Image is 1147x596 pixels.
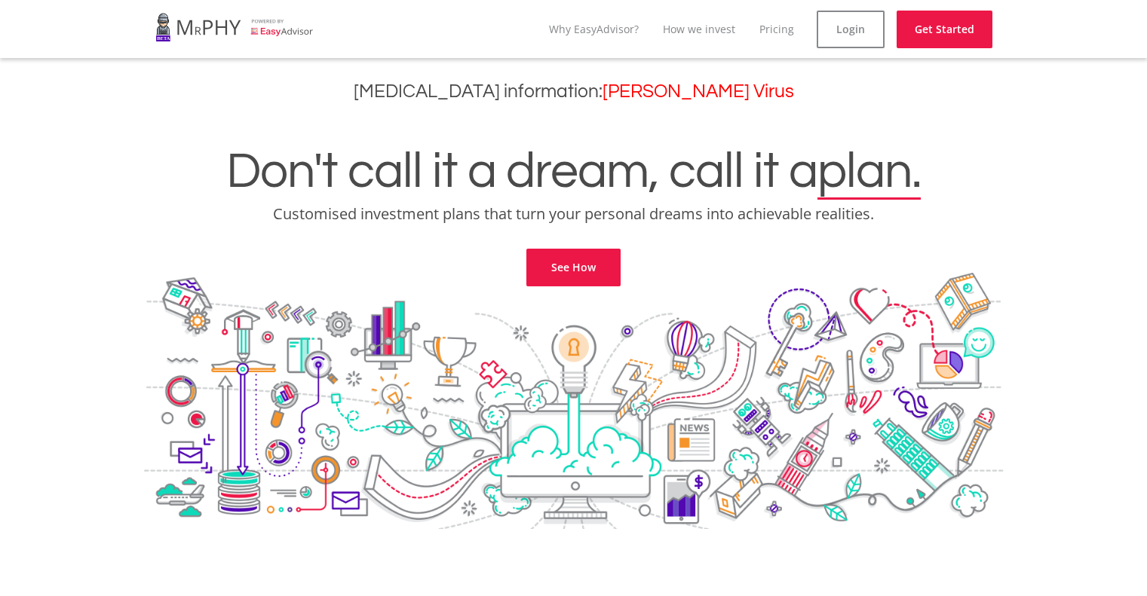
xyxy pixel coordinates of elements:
[603,82,794,101] a: [PERSON_NAME] Virus
[817,146,921,197] span: plan.
[663,22,735,36] a: How we invest
[11,203,1136,225] p: Customised investment plans that turn your personal dreams into achievable realities.
[11,81,1136,102] h3: [MEDICAL_DATA] information:
[897,11,992,48] a: Get Started
[817,11,885,48] a: Login
[759,22,794,36] a: Pricing
[549,22,639,36] a: Why EasyAdvisor?
[526,249,621,286] a: See How
[11,146,1136,197] h1: Don't call it a dream, call it a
